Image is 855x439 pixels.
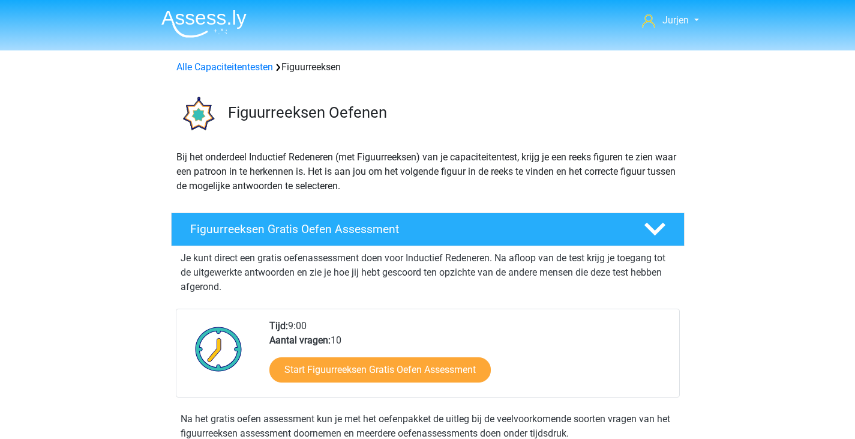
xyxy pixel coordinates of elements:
b: Tijd: [269,320,288,332]
a: Figuurreeksen Gratis Oefen Assessment [166,213,689,246]
img: Assessly [161,10,247,38]
img: figuurreeksen [172,89,223,140]
a: Jurjen [637,13,703,28]
span: Jurjen [662,14,689,26]
div: Figuurreeksen [172,60,684,74]
img: Klok [188,319,249,379]
p: Je kunt direct een gratis oefenassessment doen voor Inductief Redeneren. Na afloop van de test kr... [181,251,675,294]
a: Alle Capaciteitentesten [176,61,273,73]
div: 9:00 10 [260,319,679,397]
p: Bij het onderdeel Inductief Redeneren (met Figuurreeksen) van je capaciteitentest, krijg je een r... [176,150,679,193]
h3: Figuurreeksen Oefenen [228,103,675,122]
b: Aantal vragen: [269,335,331,346]
a: Start Figuurreeksen Gratis Oefen Assessment [269,357,491,383]
h4: Figuurreeksen Gratis Oefen Assessment [190,222,625,236]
